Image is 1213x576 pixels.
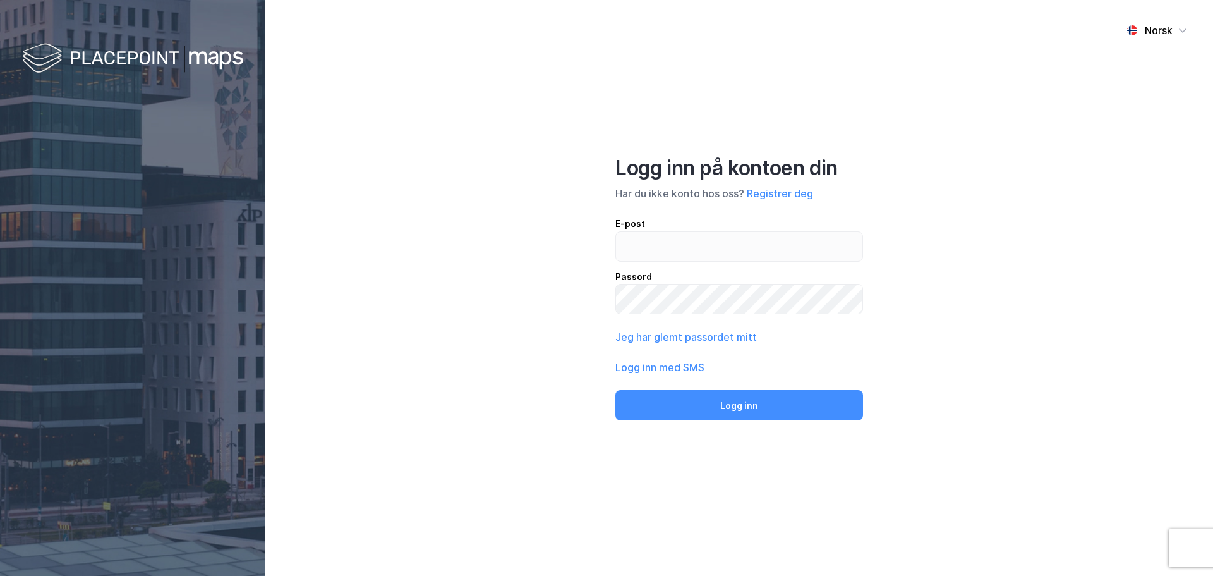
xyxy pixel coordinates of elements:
div: E-post [615,216,863,231]
div: Har du ikke konto hos oss? [615,186,863,201]
div: Logg inn på kontoen din [615,156,863,181]
div: Passord [615,269,863,285]
button: Logg inn med SMS [615,360,704,375]
img: logo-white.f07954bde2210d2a523dddb988cd2aa7.svg [22,40,243,78]
button: Jeg har glemt passordet mitt [615,329,757,345]
button: Registrer deg [747,186,813,201]
button: Logg inn [615,390,863,420]
div: Norsk [1145,23,1173,38]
